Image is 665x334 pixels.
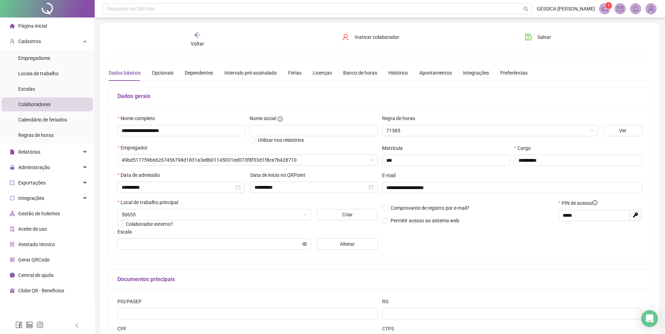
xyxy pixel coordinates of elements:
sup: 1 [605,2,612,9]
label: CTPS [382,325,399,333]
span: Exportações [18,180,46,186]
span: Locais de trabalho [18,71,59,76]
span: Colaboradores [18,102,50,107]
div: Dados básicos [109,69,141,77]
span: export [10,180,15,185]
span: Clube QR - Beneficios [18,288,64,293]
span: Gerar QRCode [18,257,49,263]
span: Regras de horas [18,132,54,138]
span: eye [302,242,307,246]
div: Histórico [388,69,408,77]
span: solution [10,242,15,247]
label: Empregador [117,144,152,152]
span: notification [602,6,608,12]
span: user-delete [342,34,349,41]
span: Alterar [340,240,355,248]
div: Licenças [313,69,332,77]
span: info-circle [592,200,597,205]
img: 72101 [646,4,656,14]
span: Permitir acesso ao sistema web [391,218,459,223]
h5: Documentos principais [117,275,642,284]
span: PIN de acesso [562,199,597,207]
span: Integrações [18,195,44,201]
span: home [10,23,15,28]
span: Utilizar nos relatórios [258,137,304,143]
label: E-mail [382,172,400,179]
label: CPF [117,325,131,333]
label: Matrícula [382,144,407,152]
span: Administração [18,165,50,170]
span: qrcode [10,257,15,262]
span: mail [617,6,623,12]
div: Open Intercom Messenger [641,310,658,327]
span: 49bd517759b66267456798d1831a3e8b01145031ed073f8f33d1f8ce7b428710 [122,155,374,165]
span: info-circle [10,273,15,278]
span: Ver [619,127,626,134]
span: Calendário de feriados [18,117,67,123]
span: search [523,6,529,12]
span: Cadastros [18,39,41,44]
div: Dependentes [185,69,213,77]
span: lock [10,165,15,170]
button: Criar [317,209,378,220]
span: Inativar colaborador [355,33,399,41]
div: Banco de horas [343,69,377,77]
span: gift [10,288,15,293]
span: 71385 [386,125,594,136]
label: Cargo [514,144,535,152]
span: Central de ajuda [18,272,54,278]
span: Relatórios [18,149,40,155]
label: PIS/PASEP [117,298,146,305]
label: RG [382,298,393,305]
span: sync [10,196,15,201]
span: Página inicial [18,23,47,29]
span: left [74,323,79,328]
div: Apontamentos [419,69,452,77]
span: Voltar [191,41,204,47]
label: Data de admissão [117,171,164,179]
div: Férias [288,69,301,77]
span: Colaborador externo? [126,221,173,227]
span: audit [10,227,15,231]
button: Inativar colaborador [337,32,405,43]
div: Intervalo pré-assinalado [224,69,277,77]
span: file [10,149,15,154]
span: Nome social [250,114,276,122]
span: bell [632,6,639,12]
span: facebook [15,321,22,328]
label: Data de início no QRPoint [250,171,310,179]
span: GESSICA [PERSON_NAME] [537,5,595,13]
label: Escala [117,228,136,236]
span: save [525,34,532,41]
button: Salvar [520,32,556,43]
button: Ver [604,125,642,136]
button: Alterar [317,238,378,250]
span: Salvar [537,33,551,41]
span: user-add [10,39,15,44]
div: Preferências [500,69,528,77]
label: Nome completo [117,114,160,122]
span: 50655 [122,209,307,220]
span: apartment [10,211,15,216]
label: Regra de horas [382,114,420,122]
span: Empregadores [18,55,50,61]
div: Opcionais [152,69,174,77]
span: linkedin [26,321,33,328]
span: Gestão de holerites [18,211,60,216]
span: arrow-left [194,32,201,39]
span: Escalas [18,86,35,92]
div: Integrações [463,69,489,77]
span: instagram [36,321,43,328]
span: 1 [608,3,610,8]
h5: Dados gerais [117,92,642,100]
span: Criar [342,211,353,218]
span: Comprovante de registro por e-mail? [391,205,469,211]
span: info-circle [278,117,283,121]
span: Atestado técnico [18,242,55,247]
span: Aceite de uso [18,226,47,232]
label: Local de trabalho principal [117,199,183,206]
